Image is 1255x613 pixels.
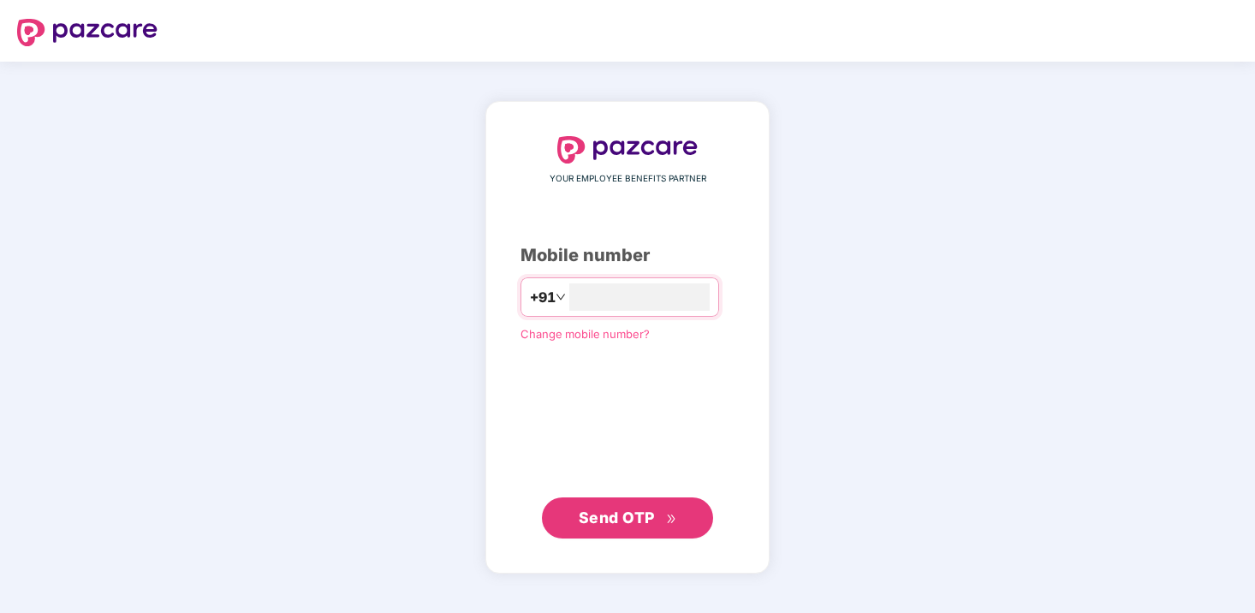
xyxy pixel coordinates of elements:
[557,136,698,164] img: logo
[520,242,735,269] div: Mobile number
[556,292,566,302] span: down
[542,497,713,539] button: Send OTPdouble-right
[520,327,650,341] a: Change mobile number?
[17,19,158,46] img: logo
[666,514,677,525] span: double-right
[579,509,655,527] span: Send OTP
[550,172,706,186] span: YOUR EMPLOYEE BENEFITS PARTNER
[530,287,556,308] span: +91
